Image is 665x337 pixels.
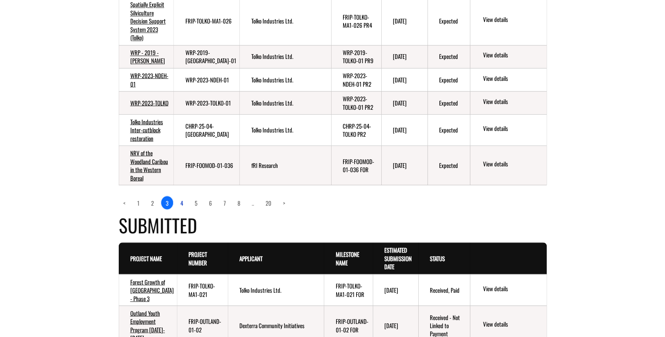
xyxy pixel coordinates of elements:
td: Tolko Industries Ltd. [239,45,331,68]
a: NRV of the Woodland Caribou in the Western Boreal [130,148,168,181]
td: action menu [470,274,546,306]
td: Tolko Industries Inter-cutblock restoration [119,114,174,146]
td: WRP-2019-TOLKO-01 PR9 [331,45,381,68]
td: WRP-2023-TOLKO [119,91,174,114]
td: Expected [428,68,470,91]
a: page 20 [261,196,276,209]
time: [DATE] [393,17,407,25]
time: [DATE] [384,321,398,329]
td: Expected [428,146,470,185]
td: WRP - 2019 - Tolko [119,45,174,68]
time: [DATE] [393,125,407,134]
a: Status [430,254,445,262]
td: Expected [428,114,470,146]
a: Tolko Industries Inter-cutblock restoration [130,117,163,142]
a: View details [483,74,543,83]
td: FRIP-TOLKO-MA1-021 FOR [324,274,372,306]
td: action menu [470,146,546,185]
td: FRIP-FOOMOD-01-036 [173,146,239,185]
a: View details [483,15,543,25]
a: page 8 [233,196,245,209]
a: Project Number [189,250,207,266]
td: action menu [470,91,546,114]
a: Load more pages [247,196,259,209]
time: [DATE] [393,52,407,60]
td: 10/30/2025 [381,114,428,146]
a: View details [483,97,543,106]
td: Tolko Industries Ltd. [228,274,324,306]
td: Expected [428,45,470,68]
time: [DATE] [384,285,398,294]
a: WRP - 2019 - [PERSON_NAME] [130,48,165,65]
td: WRP-2023-NDEH-01 [119,68,174,91]
td: Tolko Industries Ltd. [239,68,331,91]
td: CHRP-25-04-TOLKO [173,114,239,146]
td: action menu [470,68,546,91]
time: [DATE] [393,75,407,84]
a: Next page [278,196,290,209]
a: Milestone Name [335,250,359,266]
a: page 2 [146,196,158,209]
td: CHRP-25-04-TOLKO PR2 [331,114,381,146]
td: Forest Growth of Western Canada - Phase 3 [119,274,177,306]
td: FRIP-FOOMOD-01-036 FOR [331,146,381,185]
a: page 1 [133,196,144,209]
td: Received, Paid [418,274,470,306]
a: WRP-2023-TOLKO [130,98,168,107]
td: WRP-2023-TOLKO-01 [173,91,239,114]
a: page 7 [219,196,231,209]
a: Forest Growth of [GEOGRAPHIC_DATA] - Phase 3 [130,277,174,302]
a: WRP-2023-NDEH-01 [130,71,168,87]
a: page 4 [176,196,188,209]
th: Actions [470,243,546,274]
time: [DATE] [393,161,407,169]
a: page 5 [190,196,202,209]
td: 10/31/2025 [381,146,428,185]
td: action menu [470,45,546,68]
td: fRI Research [239,146,331,185]
td: WRP-2023-NDEH-01 [173,68,239,91]
td: 10/30/2027 [373,274,418,306]
a: View details [483,51,543,60]
td: Expected [428,91,470,114]
a: Applicant [239,254,263,262]
a: Project Name [130,254,162,262]
td: 10/30/2025 [381,91,428,114]
td: Tolko Industries Ltd. [239,114,331,146]
time: [DATE] [393,98,407,107]
h4: Submitted [119,211,547,238]
a: Estimated Submission Date [384,245,412,270]
td: 10/30/2025 [381,45,428,68]
td: WRP-2019-TOLKO-01 [173,45,239,68]
td: WRP-2023-NDEH-01 PR2 [331,68,381,91]
td: 10/30/2025 [381,68,428,91]
td: Tolko Industries Ltd. [239,91,331,114]
a: View details [483,320,543,329]
td: FRIP-TOLKO-MA1-021 [177,274,228,306]
a: Previous page [119,196,130,209]
td: WRP-2023-TOLKO-01 PR2 [331,91,381,114]
a: View details [483,284,543,293]
a: View details [483,124,543,133]
a: page 6 [204,196,217,209]
a: View details [483,159,543,169]
a: 3 [161,196,173,210]
td: action menu [470,114,546,146]
td: NRV of the Woodland Caribou in the Western Boreal [119,146,174,185]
